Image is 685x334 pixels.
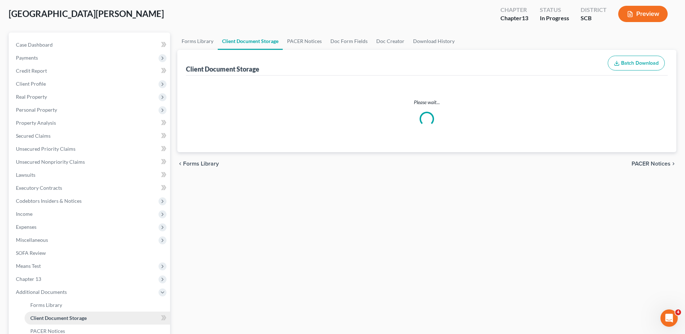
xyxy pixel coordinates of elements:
div: In Progress [540,14,569,22]
div: Chapter [500,14,528,22]
iframe: Intercom live chat [660,309,678,327]
a: SOFA Review [10,247,170,260]
span: Income [16,211,32,217]
a: Lawsuits [10,168,170,181]
span: Additional Documents [16,289,67,295]
a: Doc Form Fields [326,33,372,50]
div: SCB [581,14,607,22]
div: District [581,6,607,14]
button: Preview [618,6,668,22]
a: Download History [409,33,459,50]
span: Means Test [16,263,41,269]
span: PACER Notices [30,328,65,334]
span: Credit Report [16,68,47,74]
a: Forms Library [177,33,218,50]
span: 13 [522,14,528,21]
span: Unsecured Nonpriority Claims [16,159,85,165]
a: Credit Report [10,64,170,77]
span: Lawsuits [16,172,35,178]
span: Expenses [16,224,36,230]
span: Payments [16,55,38,61]
span: Miscellaneous [16,237,48,243]
i: chevron_left [177,161,183,167]
a: Property Analysis [10,116,170,129]
a: Case Dashboard [10,38,170,51]
span: Codebtors Insiders & Notices [16,198,82,204]
span: Personal Property [16,107,57,113]
span: Property Analysis [16,120,56,126]
span: [GEOGRAPHIC_DATA][PERSON_NAME] [9,8,164,19]
a: PACER Notices [283,33,326,50]
div: Chapter [500,6,528,14]
span: Client Profile [16,81,46,87]
span: Chapter 13 [16,276,41,282]
span: Secured Claims [16,133,51,139]
button: Batch Download [608,56,665,71]
span: Real Property [16,94,47,100]
span: Batch Download [621,60,659,66]
div: Client Document Storage [186,65,259,73]
a: Client Document Storage [25,312,170,325]
p: Please wait... [187,99,666,106]
a: Doc Creator [372,33,409,50]
a: Unsecured Priority Claims [10,142,170,155]
span: Case Dashboard [16,42,53,48]
a: Secured Claims [10,129,170,142]
span: Unsecured Priority Claims [16,146,75,152]
span: Forms Library [30,302,62,308]
span: Client Document Storage [30,315,87,321]
a: Forms Library [25,299,170,312]
span: 4 [675,309,681,315]
span: Executory Contracts [16,185,62,191]
a: Executory Contracts [10,181,170,194]
span: SOFA Review [16,250,46,256]
a: Client Document Storage [218,33,283,50]
span: Forms Library [183,161,219,167]
span: PACER Notices [632,161,671,167]
a: Unsecured Nonpriority Claims [10,155,170,168]
button: PACER Notices chevron_right [632,161,676,167]
div: Status [540,6,569,14]
button: chevron_left Forms Library [177,161,219,167]
i: chevron_right [671,161,676,167]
